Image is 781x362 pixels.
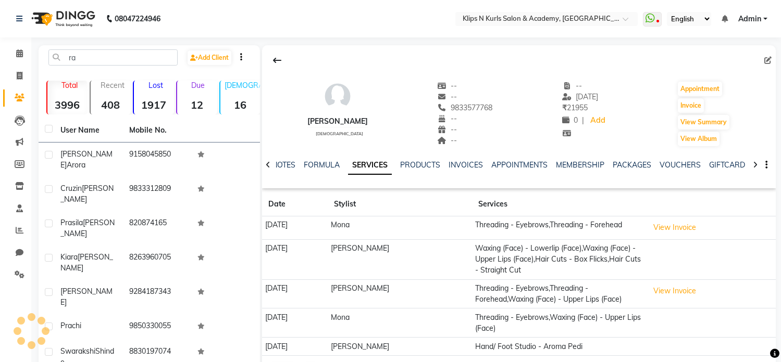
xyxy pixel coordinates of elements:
p: Total [52,81,88,90]
td: Threading - Eyebrows,Waxing (Face) - Upper Lips (Face) [472,308,646,338]
span: Prasila [60,218,83,227]
span: -- [438,136,457,145]
a: VOUCHERS [660,160,701,170]
span: -- [438,81,457,90]
div: Back to Client [266,50,288,70]
p: Lost [138,81,174,90]
td: 9833312809 [123,177,192,211]
span: 21955 [562,103,588,112]
span: 0 [562,115,578,125]
a: MEMBERSHIP [556,160,604,170]
span: [PERSON_NAME] [60,218,115,238]
span: [PERSON_NAME] [60,149,113,170]
a: Add [588,113,606,128]
p: Due [179,81,217,90]
a: FORMULA [304,160,340,170]
th: Mobile No. [123,119,192,143]
span: | [582,115,584,126]
td: 8263960705 [123,245,192,280]
span: Cruzin [60,184,82,193]
img: avatar [322,81,353,112]
th: User Name [54,119,123,143]
a: Add Client [188,50,231,65]
a: PRODUCTS [400,160,440,170]
td: [PERSON_NAME] [328,338,472,356]
th: Services [472,192,646,216]
strong: 3996 [47,98,88,111]
span: Kiara [60,252,78,262]
td: [PERSON_NAME] [328,279,472,308]
p: [DEMOGRAPHIC_DATA] [225,81,261,90]
td: [DATE] [262,308,328,338]
td: [PERSON_NAME] [328,239,472,279]
span: [PERSON_NAME] [60,287,113,307]
td: [DATE] [262,279,328,308]
span: ₹ [562,103,567,112]
button: Appointment [678,82,722,96]
td: Waxing (Face) - Lowerlip (Face),Waxing (Face) - Upper Lips (Face),Hair Cuts - Box Flicks,Hair Cut... [472,239,646,279]
strong: 408 [91,98,131,111]
a: APPOINTMENTS [491,160,548,170]
button: View Invoice [649,219,701,236]
span: -- [438,92,457,101]
span: Admin [738,14,761,24]
button: View Album [678,132,720,146]
img: logo [27,4,98,33]
td: 9850330055 [123,314,192,340]
td: [DATE] [262,216,328,240]
strong: 12 [177,98,217,111]
td: [DATE] [262,338,328,356]
p: Recent [95,81,131,90]
span: Prachi [60,321,81,330]
span: [DATE] [562,92,598,101]
span: [PERSON_NAME] [60,184,114,204]
a: NOTES [272,160,295,170]
td: Threading - Eyebrows,Threading - Forehead [472,216,646,240]
b: 08047224946 [115,4,160,33]
td: Threading - Eyebrows,Threading - Forehead,Waxing (Face) - Upper Lips (Face) [472,279,646,308]
div: [PERSON_NAME] [307,116,368,127]
span: Arora [67,160,85,170]
a: GIFTCARDS [709,160,750,170]
span: [DEMOGRAPHIC_DATA] [316,131,363,136]
th: Stylist [328,192,472,216]
button: View Summary [678,115,729,130]
input: Search by Name/Mobile/Email/Code [48,49,178,66]
td: Hand/ Foot Studio - Aroma Pedi [472,338,646,356]
th: Date [262,192,328,216]
span: -- [438,125,457,134]
td: Mona [328,216,472,240]
td: 9158045850 [123,143,192,177]
span: -- [562,81,582,90]
strong: 16 [220,98,261,111]
a: PACKAGES [613,160,651,170]
td: 820874165 [123,211,192,245]
td: 9284187343 [123,280,192,314]
a: SERVICES [348,156,392,175]
span: [PERSON_NAME] [60,252,113,273]
button: View Invoice [649,283,701,299]
a: INVOICES [449,160,483,170]
td: Mona [328,308,472,338]
span: Swarakshi [60,346,95,356]
span: 9833577768 [438,103,493,112]
strong: 1917 [134,98,174,111]
span: -- [438,114,457,123]
button: Invoice [678,98,704,113]
td: [DATE] [262,239,328,279]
